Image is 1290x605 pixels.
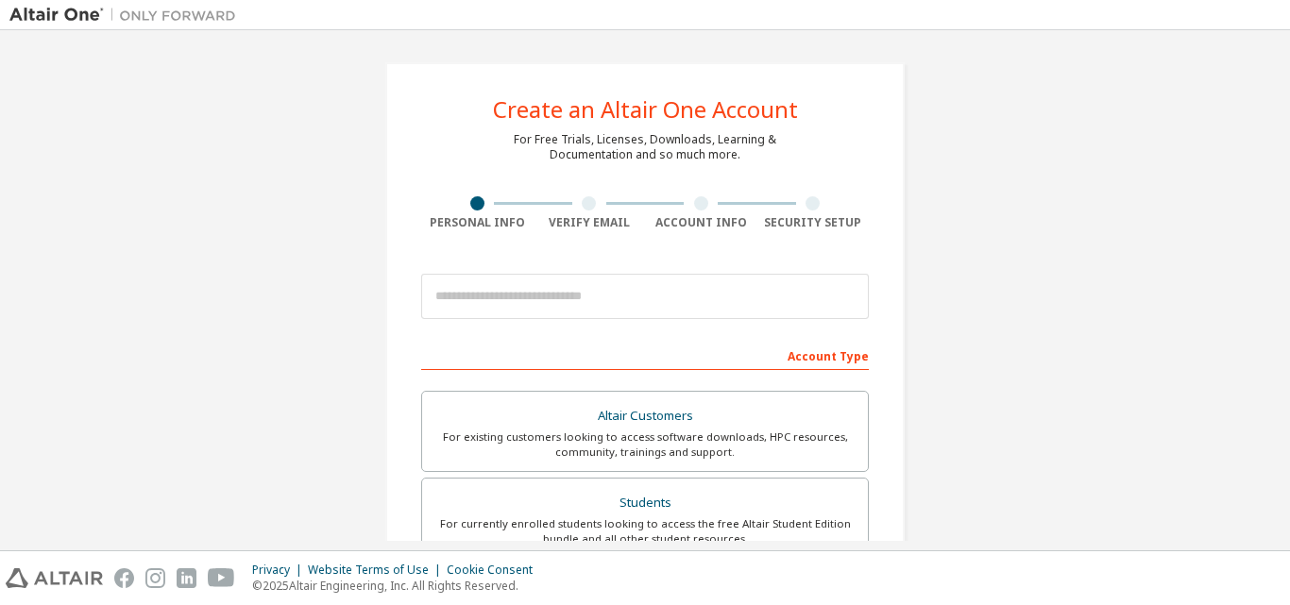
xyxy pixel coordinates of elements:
div: Account Info [645,215,757,230]
div: Personal Info [421,215,534,230]
img: instagram.svg [145,568,165,588]
div: Students [433,490,857,516]
img: facebook.svg [114,568,134,588]
img: altair_logo.svg [6,568,103,588]
div: Privacy [252,563,308,578]
div: For Free Trials, Licenses, Downloads, Learning & Documentation and so much more. [514,132,776,162]
div: For currently enrolled students looking to access the free Altair Student Edition bundle and all ... [433,516,857,546]
div: Cookie Consent [447,563,544,578]
img: linkedin.svg [177,568,196,588]
img: Altair One [9,6,246,25]
div: Create an Altair One Account [493,98,798,121]
div: Altair Customers [433,403,857,429]
img: youtube.svg [208,568,235,588]
div: For existing customers looking to access software downloads, HPC resources, community, trainings ... [433,429,857,460]
div: Security Setup [757,215,870,230]
div: Account Type [421,340,869,370]
div: Website Terms of Use [308,563,447,578]
div: Verify Email [534,215,646,230]
p: © 2025 Altair Engineering, Inc. All Rights Reserved. [252,578,544,594]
